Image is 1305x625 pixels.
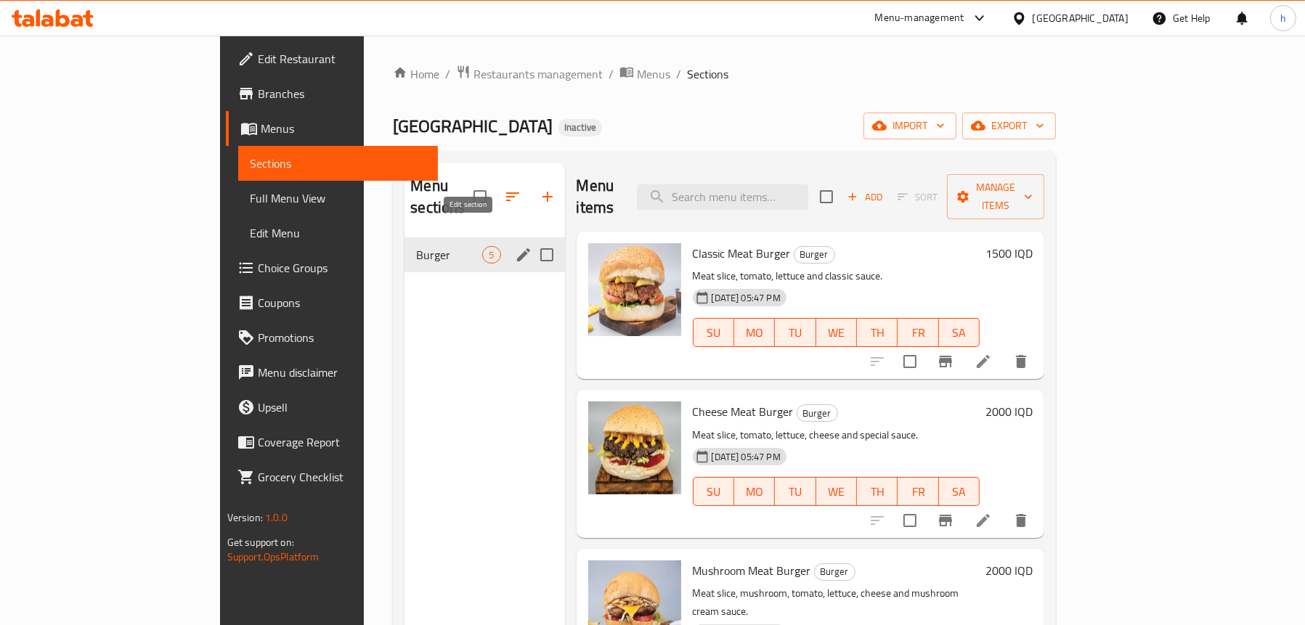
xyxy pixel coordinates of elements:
button: Branch-specific-item [928,344,963,379]
a: Sections [238,146,438,181]
button: WE [816,318,857,347]
span: 1.0.0 [265,508,288,527]
a: Choice Groups [226,250,438,285]
button: import [863,113,956,139]
span: Menu disclaimer [258,364,426,381]
div: Inactive [558,119,602,136]
span: TH [863,322,892,343]
span: Grocery Checklist [258,468,426,486]
span: Coverage Report [258,433,426,451]
button: Manage items [947,174,1044,219]
span: Promotions [258,329,426,346]
a: Branches [226,76,438,111]
span: h [1280,10,1286,26]
span: 5 [483,248,500,262]
button: Branch-specific-item [928,503,963,538]
a: Edit menu item [975,353,992,370]
span: FR [903,322,932,343]
a: Support.OpsPlatform [227,547,320,566]
span: export [974,117,1044,135]
span: Burger [797,405,837,422]
input: search [637,184,808,210]
span: Select section [811,181,842,212]
button: FR [898,477,938,506]
span: Upsell [258,399,426,416]
a: Menus [619,65,670,83]
span: SA [945,322,974,343]
div: Burger5edit [404,237,564,272]
a: Grocery Checklist [226,459,438,494]
a: Full Menu View [238,181,438,216]
span: MO [740,322,769,343]
span: SU [699,481,728,502]
span: [DATE] 05:47 PM [706,450,786,464]
h2: Menu items [577,175,620,218]
img: Cheese Meat Burger [588,401,681,494]
span: Classic Meat Burger [693,242,791,264]
button: SU [693,477,734,506]
p: Meat slice, mushroom, tomato, lettuce, cheese and mushroom cream sauce. [693,584,980,621]
span: Select to update [895,505,925,536]
p: Meat slice, tomato, lettuce, cheese and special sauce. [693,426,980,444]
span: WE [822,322,851,343]
li: / [676,65,681,83]
span: Get support on: [227,533,294,552]
span: Coupons [258,294,426,311]
span: [GEOGRAPHIC_DATA] [393,110,553,142]
div: Menu-management [875,9,964,27]
h6: 2000 IQD [985,401,1033,422]
div: Burger [797,404,838,422]
div: items [482,246,500,264]
button: TH [857,477,898,506]
span: Burger [815,563,855,580]
button: TU [775,318,816,347]
span: Menus [637,65,670,83]
button: edit [513,244,534,266]
span: SU [699,322,728,343]
a: Restaurants management [456,65,603,83]
button: WE [816,477,857,506]
span: Restaurants management [473,65,603,83]
span: Edit Restaurant [258,50,426,68]
span: Version: [227,508,263,527]
span: Burger [416,246,482,264]
button: TH [857,318,898,347]
span: TU [781,481,810,502]
span: Full Menu View [250,189,426,207]
button: TU [775,477,816,506]
span: SA [945,481,974,502]
h6: 2000 IQD [985,560,1033,581]
div: [GEOGRAPHIC_DATA] [1033,10,1129,26]
h2: Menu sections [410,175,473,218]
a: Menu disclaimer [226,355,438,390]
a: Menus [226,111,438,146]
button: FR [898,318,938,347]
div: Burger [794,246,835,264]
span: Branches [258,85,426,102]
span: Inactive [558,121,602,134]
img: Classic Meat Burger [588,243,681,336]
button: MO [734,477,775,506]
a: Edit menu item [975,512,992,529]
span: Menus [261,120,426,137]
span: Select section first [888,186,947,208]
button: Add section [530,179,565,214]
span: Burger [794,246,834,263]
button: MO [734,318,775,347]
span: Choice Groups [258,259,426,277]
span: Add [845,189,885,205]
span: import [875,117,945,135]
span: Sort sections [495,179,530,214]
span: Sections [250,155,426,172]
button: Add [842,186,888,208]
span: MO [740,481,769,502]
span: FR [903,481,932,502]
span: Select all sections [465,181,495,212]
button: SU [693,318,734,347]
button: delete [1004,503,1038,538]
a: Coupons [226,285,438,320]
a: Edit Menu [238,216,438,250]
a: Promotions [226,320,438,355]
span: Sections [687,65,728,83]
